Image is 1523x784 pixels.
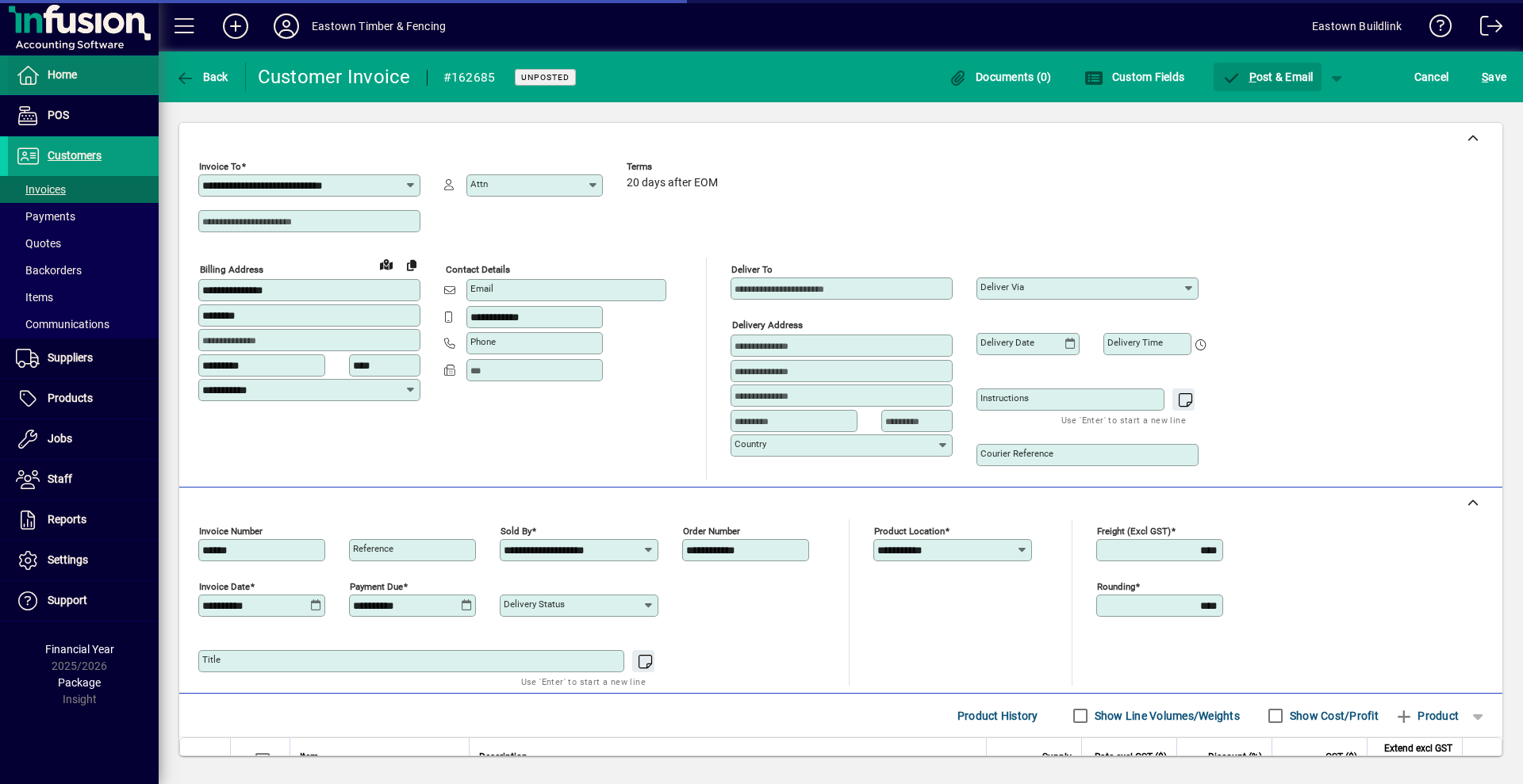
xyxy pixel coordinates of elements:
a: Knowledge Base [1418,3,1452,55]
a: Logout [1468,3,1503,55]
span: P [1249,71,1256,83]
span: Backorders [16,264,82,277]
mat-label: Delivery status [504,599,565,610]
span: ave [1482,64,1506,90]
a: Staff [8,460,159,499]
mat-label: Order number [683,526,740,537]
span: Products [48,392,93,404]
button: Copy to Delivery address [399,252,424,277]
span: Custom Fields [1084,71,1184,83]
div: #162685 [443,65,496,90]
div: Eastown Buildlink [1312,13,1402,39]
a: Reports [8,500,159,540]
button: Custom Fields [1080,63,1188,91]
mat-label: Instructions [980,392,1029,403]
span: Extend excl GST ($) [1377,740,1452,774]
span: Settings [48,553,88,566]
a: Home [8,55,159,95]
a: Communications [8,311,159,338]
span: Item [300,748,319,766]
span: Documents (0) [949,71,1052,83]
button: Documents (0) [945,63,1056,91]
span: Quotes [16,237,61,250]
button: Product [1387,702,1467,730]
mat-label: Invoice number [199,526,263,537]
a: Quotes [8,230,159,257]
a: Support [8,581,159,621]
span: Home [48,68,77,81]
span: Terms [627,162,722,172]
span: Customers [48,149,102,162]
mat-label: Attn [470,178,488,189]
div: Eastown Timber & Fencing [312,13,446,39]
mat-label: Delivery time [1107,337,1163,348]
button: Profile [261,12,312,40]
mat-label: Freight (excl GST) [1097,526,1171,537]
mat-label: Email [470,283,493,294]
app-page-header-button: Back [159,63,246,91]
mat-label: Phone [470,336,496,347]
mat-label: Product location [874,526,945,537]
a: POS [8,96,159,136]
mat-label: Reference [353,543,393,554]
span: Invoices [16,183,66,196]
span: Product History [957,703,1038,729]
span: Items [16,291,53,304]
a: Settings [8,541,159,580]
mat-hint: Use 'Enter' to start a new line [521,672,646,690]
button: Product History [951,702,1045,730]
a: Jobs [8,419,159,459]
a: View on map [374,251,399,277]
mat-label: Payment due [350,581,403,592]
button: Cancel [1410,63,1453,91]
mat-label: Deliver To [731,264,773,275]
span: Discount (%) [1208,748,1262,766]
span: Financial Year [45,643,114,656]
button: Back [171,63,232,91]
mat-label: Courier Reference [980,448,1053,459]
span: ost & Email [1222,71,1314,83]
mat-label: Invoice date [199,581,250,592]
span: 20 days after EOM [627,177,718,189]
mat-hint: Use 'Enter' to start a new line [1061,411,1186,429]
button: Save [1478,63,1510,91]
mat-label: Country [735,438,766,449]
a: Payments [8,203,159,230]
a: Invoices [8,176,159,203]
span: Jobs [48,432,72,445]
button: Post & Email [1214,63,1322,91]
span: S [1482,71,1488,83]
mat-label: Sold by [501,526,531,537]
div: Customer Invoice [258,64,411,90]
a: Backorders [8,257,159,284]
label: Show Line Volumes/Weights [1091,708,1240,724]
a: Items [8,284,159,311]
span: Support [48,594,87,606]
span: Unposted [521,72,570,82]
span: Product [1394,703,1459,729]
span: Supply [1042,748,1072,766]
label: Show Cost/Profit [1287,708,1379,724]
span: Back [175,71,228,83]
mat-label: Title [202,654,221,665]
span: GST ($) [1325,748,1357,766]
span: Payments [16,210,75,223]
mat-label: Rounding [1097,581,1135,592]
span: Communications [16,318,109,331]
mat-label: Delivery date [980,337,1034,348]
mat-label: Deliver via [980,281,1024,293]
a: Suppliers [8,338,159,378]
span: Description [479,748,527,766]
span: Staff [48,472,72,485]
span: Rate excl GST ($) [1095,748,1167,766]
span: Cancel [1414,64,1449,90]
a: Products [8,379,159,419]
span: POS [48,109,69,121]
span: Package [58,676,101,689]
mat-label: Invoice To [199,161,241,172]
span: Reports [48,513,86,526]
span: Suppliers [48,351,93,364]
button: Add [210,12,261,40]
